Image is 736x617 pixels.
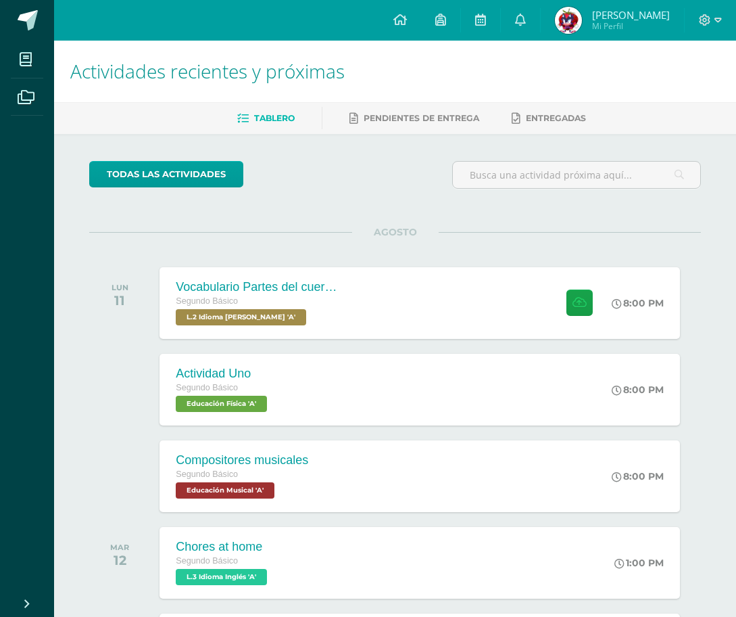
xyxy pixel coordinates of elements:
[176,470,238,479] span: Segundo Básico
[70,58,345,84] span: Actividades recientes y próximas
[612,384,664,396] div: 8:00 PM
[612,297,664,309] div: 8:00 PM
[110,543,129,552] div: MAR
[614,557,664,569] div: 1:00 PM
[349,108,479,129] a: Pendientes de entrega
[592,8,670,22] span: [PERSON_NAME]
[237,108,295,129] a: Tablero
[254,113,295,123] span: Tablero
[352,226,439,238] span: AGOSTO
[176,309,306,325] span: L.2 Idioma Maya Kaqchikel 'A'
[89,161,243,187] a: todas las Actividades
[612,470,664,482] div: 8:00 PM
[176,556,238,566] span: Segundo Básico
[592,20,670,32] span: Mi Perfil
[176,569,267,585] span: L.3 Idioma Inglés 'A'
[555,7,582,34] img: 845c419f23f6f36a0fa8c9d3b3da8247.png
[512,108,586,129] a: Entregadas
[176,540,270,554] div: Chores at home
[176,280,338,294] div: Vocabulario Partes del cuerpo
[110,552,129,568] div: 12
[176,367,270,381] div: Actividad Uno
[176,453,308,467] div: Compositores musicales
[176,482,274,499] span: Educación Musical 'A'
[526,113,586,123] span: Entregadas
[453,162,700,188] input: Busca una actividad próxima aquí...
[176,296,238,306] span: Segundo Básico
[176,383,238,392] span: Segundo Básico
[112,283,128,292] div: LUN
[112,292,128,308] div: 11
[176,396,267,412] span: Educación Física 'A'
[364,113,479,123] span: Pendientes de entrega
